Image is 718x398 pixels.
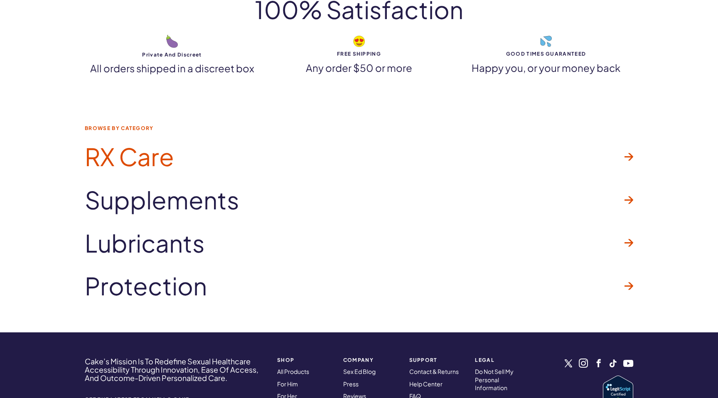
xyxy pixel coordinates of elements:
[85,125,633,131] span: Browse by Category
[85,135,633,178] a: RX Care
[459,51,633,57] strong: GOOD TIMES GUARANTEED
[409,368,459,375] a: Contact & Returns
[475,368,514,391] a: Do Not Sell My Personal Information
[409,380,443,388] a: Help Center
[85,52,259,57] strong: Private and discreet
[85,264,633,307] a: Protection
[540,36,552,47] img: droplets emoji
[459,61,633,75] p: Happy you, or your money back
[343,368,376,375] a: Sex Ed Blog
[85,178,633,221] a: Supplements
[85,143,174,170] span: RX Care
[85,230,205,256] span: Lubricants
[166,35,178,48] img: eggplant emoji
[272,61,446,75] p: Any order $50 or more
[85,187,239,213] span: Supplements
[343,357,399,363] strong: COMPANY
[277,357,333,363] strong: SHOP
[353,36,365,47] img: heart-eyes emoji
[277,368,309,375] a: All Products
[85,273,207,299] span: Protection
[272,51,446,57] strong: FREE SHIPPING
[85,61,259,76] p: All orders shipped in a discreet box
[343,380,359,388] a: Press
[85,357,266,382] h4: Cake’s Mission Is To Redefine Sexual Healthcare Accessibility Through Innovation, Ease Of Access,...
[475,357,531,363] strong: Legal
[85,221,633,265] a: Lubricants
[277,380,298,388] a: For Him
[409,357,465,363] strong: Support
